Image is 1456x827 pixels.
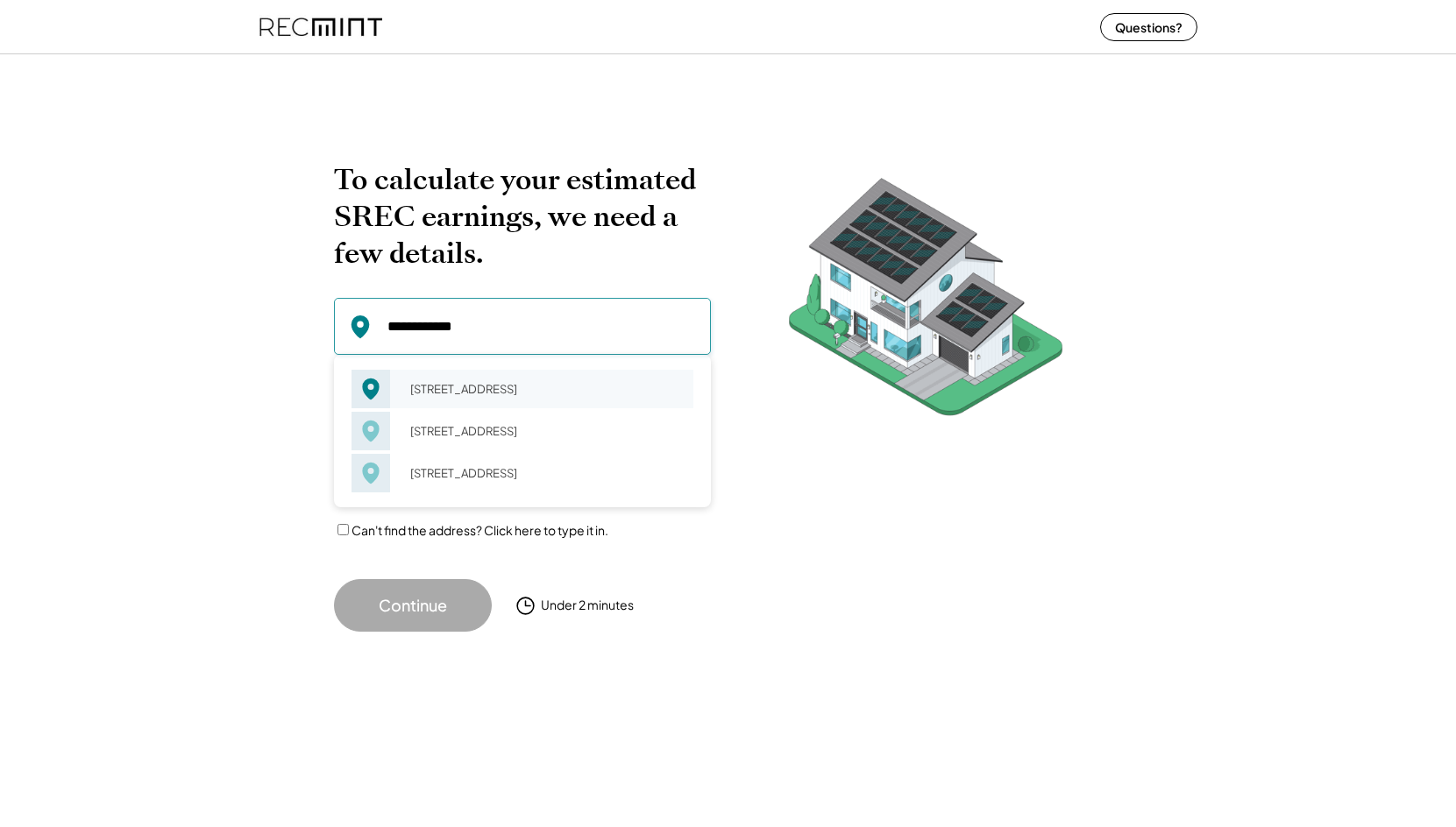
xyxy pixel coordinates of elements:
[334,579,492,632] button: Continue
[399,419,693,443] div: [STREET_ADDRESS]
[352,522,608,538] label: Can't find the address? Click here to type it in.
[399,377,693,401] div: [STREET_ADDRESS]
[1100,13,1197,41] button: Questions?
[755,161,1097,442] img: RecMintArtboard%207.png
[399,461,693,485] div: [STREET_ADDRESS]
[541,597,634,614] div: Under 2 minutes
[334,161,711,272] h2: To calculate your estimated SREC earnings, we need a few details.
[259,4,382,50] img: recmint-logotype%403x%20%281%29.jpeg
